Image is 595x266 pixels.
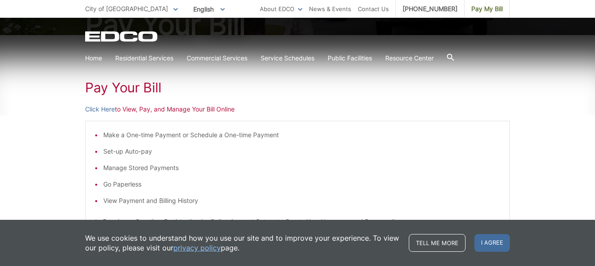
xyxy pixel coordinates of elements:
p: to View, Pay, and Manage Your Bill Online [85,104,510,114]
a: Tell me more [409,234,466,252]
li: Make a One-time Payment or Schedule a One-time Payment [103,130,501,140]
li: Manage Stored Payments [103,163,501,173]
h1: Pay Your Bill [85,79,510,95]
span: Pay My Bill [471,4,503,14]
li: Go Paperless [103,179,501,189]
a: About EDCO [260,4,302,14]
a: Commercial Services [187,53,247,63]
a: Home [85,53,102,63]
a: Public Facilities [328,53,372,63]
a: Resource Center [385,53,434,63]
a: Service Schedules [261,53,314,63]
a: Contact Us [358,4,389,14]
a: privacy policy [173,243,221,253]
a: News & Events [309,4,351,14]
a: EDCD logo. Return to the homepage. [85,31,159,42]
li: Set-up Auto-pay [103,147,501,156]
span: City of [GEOGRAPHIC_DATA] [85,5,168,12]
span: English [187,2,231,16]
p: * Requires a One-time Registration (or Online Account Set-up to Create Your Username and Password) [94,217,501,226]
p: We use cookies to understand how you use our site and to improve your experience. To view our pol... [85,233,400,253]
a: Click Here [85,104,115,114]
span: I agree [474,234,510,252]
a: Residential Services [115,53,173,63]
li: View Payment and Billing History [103,196,501,206]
